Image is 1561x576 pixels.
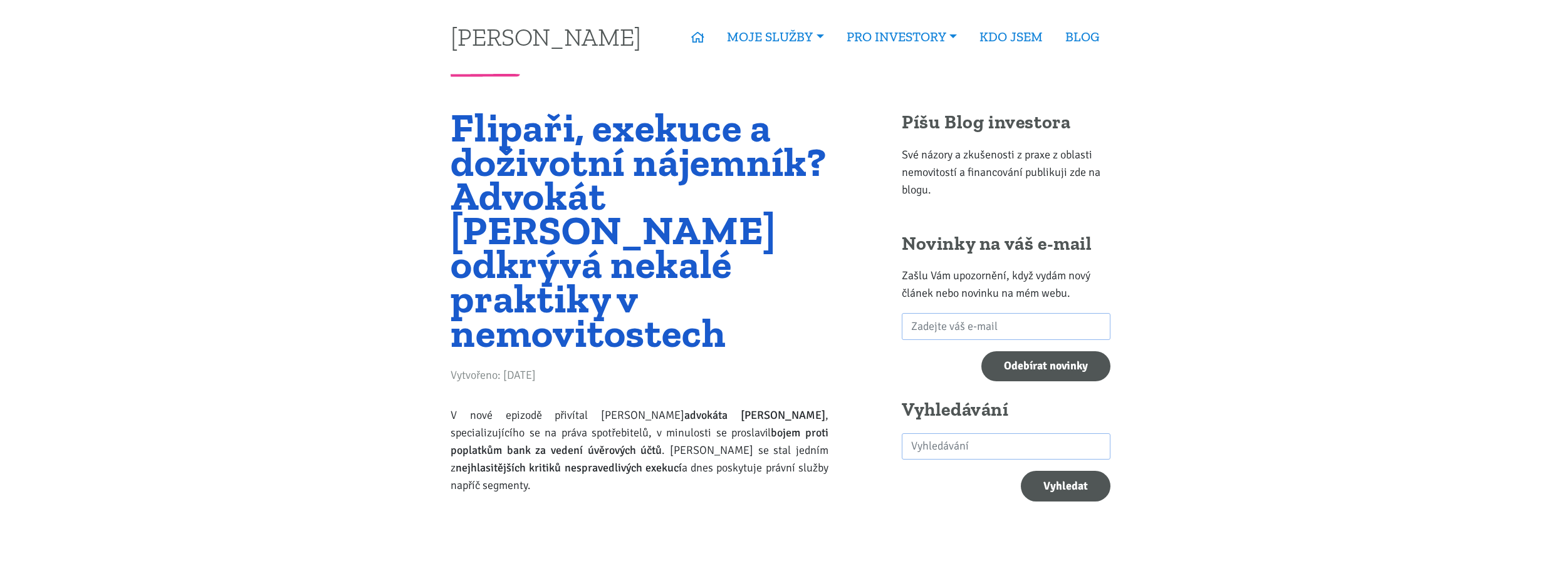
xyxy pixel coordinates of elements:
[684,408,825,422] strong: advokáta [PERSON_NAME]
[451,24,641,49] a: [PERSON_NAME]
[902,267,1110,302] p: Zašlu Vám upozornění, když vydám nový článek nebo novinku na mém webu.
[968,23,1054,51] a: KDO JSEM
[902,313,1110,340] input: Zadejte váš e-mail
[716,23,835,51] a: MOJE SLUŽBY
[1054,23,1110,51] a: BLOG
[451,366,828,389] div: Vytvořeno: [DATE]
[835,23,968,51] a: PRO INVESTORY
[902,433,1110,460] input: search
[902,398,1110,422] h2: Vyhledávání
[451,406,828,494] p: V nové epizodě přivítal [PERSON_NAME] , specializujícího se na práva spotřebitelů, v minulosti se...
[902,146,1110,198] p: Své názory a zkušenosti z praxe z oblasti nemovitostí a financování publikuji zde na blogu.
[451,111,828,350] h1: Flipaři, exekuce a doživotní nájemník? Advokát [PERSON_NAME] odkrývá nekalé praktiky v nemovitostech
[902,111,1110,135] h2: Píšu Blog investora
[981,351,1110,382] input: Odebírat novinky
[1021,471,1110,501] button: Vyhledat
[902,232,1110,256] h2: Novinky na váš e-mail
[456,461,682,475] strong: nejhlasitějších kritiků nespravedlivých exekucí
